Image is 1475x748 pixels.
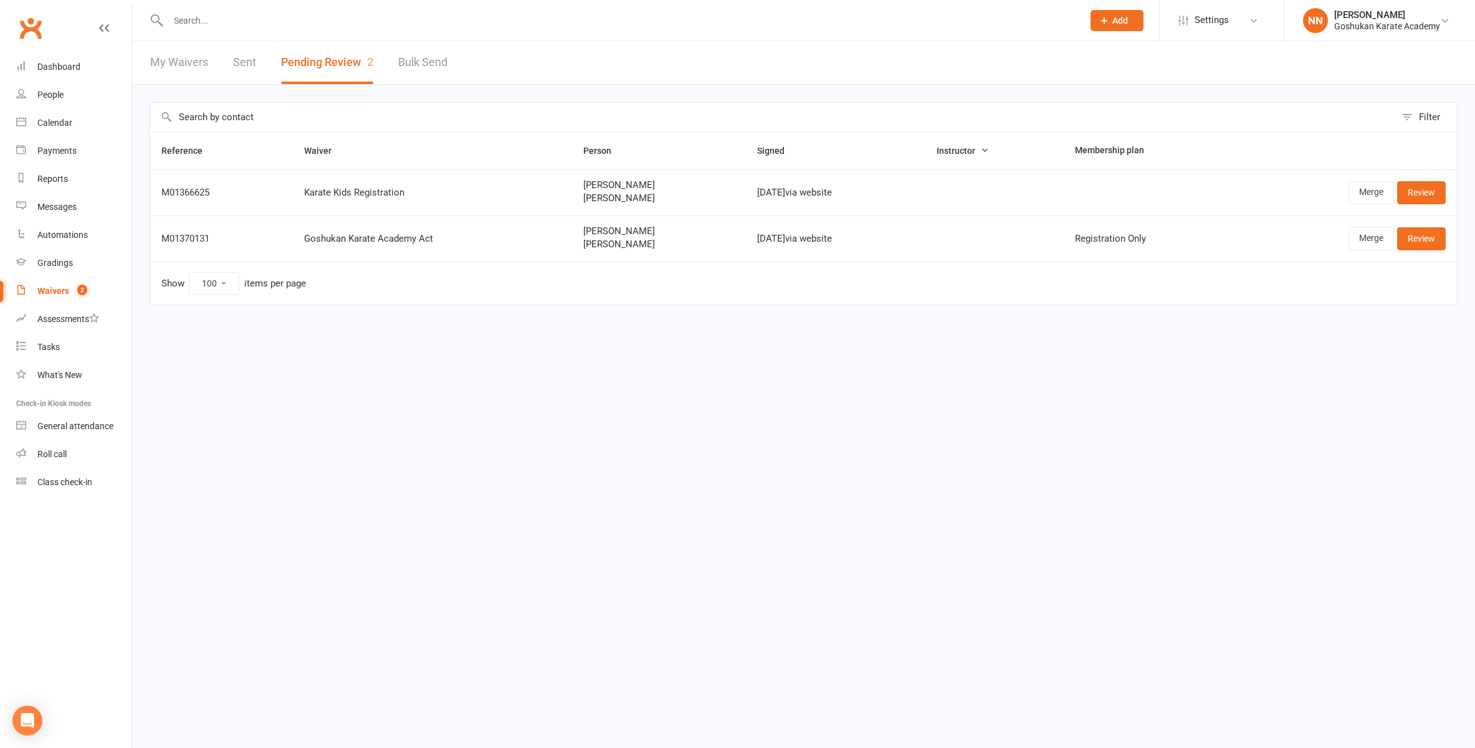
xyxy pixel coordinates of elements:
div: Messages [37,202,77,212]
span: [PERSON_NAME] [583,193,735,204]
a: Review [1397,181,1446,204]
a: What's New [16,361,131,389]
input: Search... [165,12,1074,29]
a: General attendance kiosk mode [16,412,131,440]
button: Filter [1395,103,1457,131]
button: Waiver [304,143,345,158]
div: Payments [37,146,77,156]
div: Reports [37,174,68,184]
div: [DATE] via website [757,187,914,198]
div: M01370131 [161,234,282,244]
button: Pending Review2 [281,41,373,84]
button: Instructor [937,143,989,158]
a: My Waivers [150,41,208,84]
a: Automations [16,221,131,249]
span: [PERSON_NAME] [583,180,735,191]
button: Add [1091,10,1143,31]
a: Merge [1349,181,1394,204]
button: Reference [161,143,216,158]
a: Calendar [16,109,131,137]
a: Waivers 2 [16,277,131,305]
div: Gradings [37,258,73,268]
div: General attendance [37,421,113,431]
a: Roll call [16,440,131,468]
div: Dashboard [37,62,80,72]
div: Karate Kids Registration [304,187,561,198]
div: NN [1303,8,1328,33]
span: Add [1112,16,1128,26]
div: Automations [37,230,88,240]
button: Person [583,143,625,158]
div: Class check-in [37,477,92,487]
span: Waiver [304,146,345,156]
span: [PERSON_NAME] [583,239,735,250]
button: Signed [757,143,798,158]
span: [PERSON_NAME] [583,226,735,237]
div: Assessments [37,314,99,324]
div: Calendar [37,118,72,128]
div: Goshukan Karate Academy [1334,21,1440,32]
span: Person [583,146,625,156]
div: Filter [1419,110,1440,125]
a: Clubworx [15,12,46,44]
span: Settings [1195,6,1229,34]
a: People [16,81,131,109]
input: Search by contact [150,103,1395,131]
div: Roll call [37,449,67,459]
div: Tasks [37,342,60,352]
div: Open Intercom Messenger [12,706,42,736]
div: Waivers [37,286,69,296]
a: Assessments [16,305,131,333]
a: Sent [233,41,256,84]
a: Merge [1349,227,1394,250]
span: Instructor [937,146,989,156]
div: Show [161,272,306,295]
a: Review [1397,227,1446,250]
span: Reference [161,146,216,156]
div: [PERSON_NAME] [1334,9,1440,21]
a: Bulk Send [398,41,447,84]
a: Payments [16,137,131,165]
a: Tasks [16,333,131,361]
div: M01366625 [161,187,282,198]
a: Dashboard [16,53,131,81]
div: People [37,90,64,100]
div: items per page [244,278,306,289]
th: Membership plan [1064,132,1236,169]
a: Messages [16,193,131,221]
span: 2 [77,285,87,295]
div: Registration Only [1075,234,1225,244]
a: Gradings [16,249,131,277]
span: 2 [367,55,373,69]
a: Reports [16,165,131,193]
div: [DATE] via website [757,234,914,244]
a: Class kiosk mode [16,468,131,496]
div: Goshukan Karate Academy Act [304,234,561,244]
div: What's New [37,370,82,380]
span: Signed [757,146,798,156]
